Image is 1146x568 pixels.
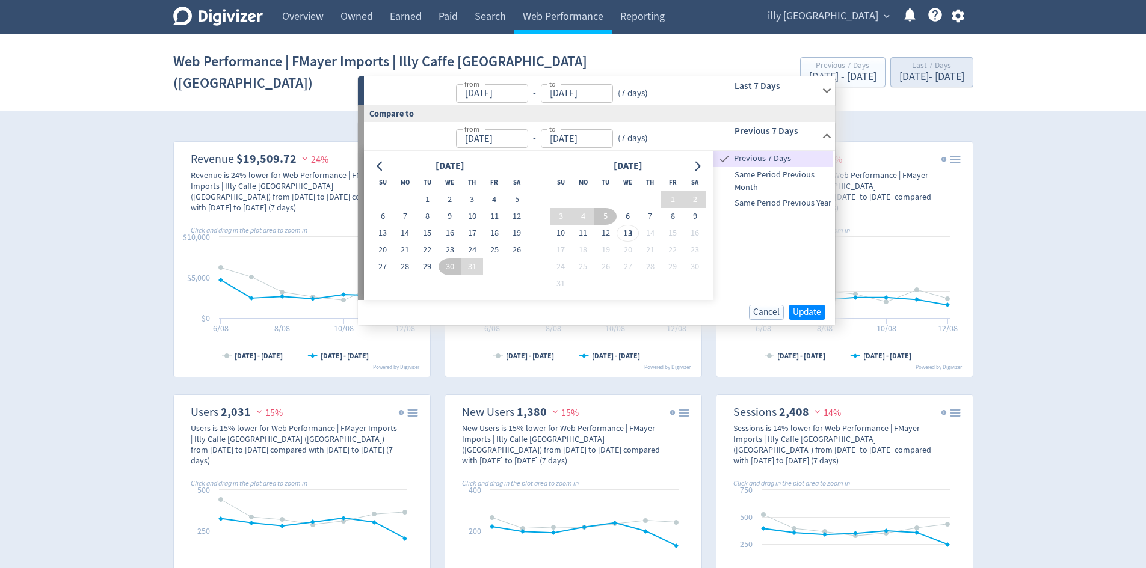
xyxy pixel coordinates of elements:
button: 7 [639,208,661,225]
button: 8 [416,208,439,225]
button: 27 [372,258,394,275]
button: 20 [617,242,639,258]
img: negative-performance.svg [549,407,561,416]
span: 14% [812,407,841,419]
div: Previous 7 Days [809,61,876,72]
div: Compare to [358,105,835,121]
svg: Key Events 119 35% [721,147,968,372]
text: 250 [740,539,753,549]
button: 11 [572,225,594,242]
text: 10/08 [605,323,625,334]
text: Powered by Digivizer [916,364,963,371]
button: 30 [439,258,461,275]
button: Go to next month [689,157,706,174]
button: 26 [506,242,528,258]
div: [DATE] [432,158,468,174]
text: 10/08 [334,323,354,334]
button: 13 [372,225,394,242]
th: Thursday [639,174,661,191]
nav: presets [713,151,833,211]
th: Friday [483,174,505,191]
th: Wednesday [439,174,461,191]
text: $10,000 [183,231,210,242]
button: 14 [639,225,661,242]
text: 200 [469,525,481,536]
span: Update [793,308,821,317]
strong: $19,509.72 [236,151,297,167]
button: 5 [506,191,528,208]
text: [DATE] - [DATE] [235,351,283,361]
button: 4 [572,208,594,225]
i: Click and drag in the plot area to zoom in [733,478,850,488]
h1: Web Performance | FMayer Imports | Illy Caffe [GEOGRAPHIC_DATA] ([GEOGRAPHIC_DATA]) [173,42,655,102]
div: Same Period Previous Year [713,195,833,211]
text: 8/08 [546,323,561,334]
button: 5 [594,208,617,225]
button: 10 [461,208,483,225]
button: 17 [550,242,572,258]
label: to [549,124,556,134]
text: 10/08 [876,323,896,334]
button: 6 [372,208,394,225]
div: New Users is 15% lower for Web Performance | FMayer Imports | Illy Caffe [GEOGRAPHIC_DATA] ([GEOG... [462,423,670,466]
text: 8/08 [274,323,290,334]
button: 15 [416,225,439,242]
th: Monday [572,174,594,191]
div: - [528,87,541,100]
button: 29 [661,258,683,275]
th: Saturday [684,174,706,191]
button: Go to previous month [372,157,389,174]
button: 19 [506,225,528,242]
button: 9 [439,208,461,225]
button: Cancel [749,305,784,320]
div: from-to(7 days)Previous 7 Days [364,151,835,300]
label: to [549,79,556,89]
text: 12/08 [938,323,958,334]
button: 25 [572,258,594,275]
th: Saturday [506,174,528,191]
span: expand_more [881,11,892,22]
button: 10 [550,225,572,242]
span: Previous 7 Days [732,152,833,165]
button: 28 [639,258,661,275]
strong: 1,380 [517,404,547,420]
text: [DATE] - [DATE] [863,351,911,361]
dt: Sessions [733,405,777,420]
button: 21 [394,242,416,258]
i: Click and drag in the plot area to zoom in [462,478,579,488]
button: 4 [483,191,505,208]
button: 16 [684,225,706,242]
div: - [528,132,541,145]
strong: 2,408 [779,404,809,420]
button: 31 [461,258,483,275]
div: Users is 15% lower for Web Performance | FMayer Imports | Illy Caffe [GEOGRAPHIC_DATA] ([GEOGRAPH... [191,423,399,466]
div: from-to(7 days)Previous 7 Days [364,122,835,151]
text: 6/08 [484,323,500,334]
div: from-to(7 days)Last 7 Days [364,76,835,105]
span: 24% [299,154,328,166]
dt: Revenue [191,151,234,166]
div: Last 7 Days [899,61,964,72]
text: $5,000 [187,272,210,283]
th: Monday [394,174,416,191]
button: 19 [594,242,617,258]
dt: New Users [462,405,514,420]
span: Same Period Previous Month [713,168,833,194]
button: 12 [506,208,528,225]
div: [DATE] [610,158,646,174]
button: 20 [372,242,394,258]
text: [DATE] - [DATE] [777,351,825,361]
button: 26 [594,258,617,275]
button: 24 [461,242,483,258]
h6: Previous 7 Days [735,124,817,138]
button: 25 [483,242,505,258]
button: Update [789,305,825,320]
button: 3 [550,208,572,225]
button: 2 [684,191,706,208]
text: Powered by Digivizer [644,364,691,371]
span: 15% [549,407,579,419]
th: Friday [661,174,683,191]
dt: Users [191,405,218,420]
button: 16 [439,225,461,242]
i: Click and drag in the plot area to zoom in [191,478,307,488]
